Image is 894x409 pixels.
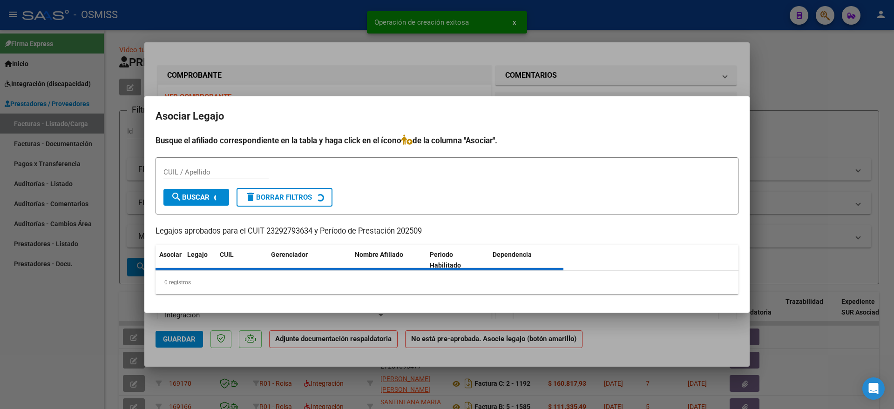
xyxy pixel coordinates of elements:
[245,191,256,202] mat-icon: delete
[216,245,267,275] datatable-header-cell: CUIL
[245,193,312,201] span: Borrar Filtros
[267,245,351,275] datatable-header-cell: Gerenciador
[426,245,489,275] datatable-header-cell: Periodo Habilitado
[271,251,308,258] span: Gerenciador
[156,271,738,294] div: 0 registros
[489,245,564,275] datatable-header-cell: Dependencia
[187,251,208,258] span: Legajo
[351,245,426,275] datatable-header-cell: Nombre Afiliado
[171,191,182,202] mat-icon: search
[493,251,532,258] span: Dependencia
[430,251,461,269] span: Periodo Habilitado
[183,245,216,275] datatable-header-cell: Legajo
[156,107,738,125] h2: Asociar Legajo
[163,189,229,206] button: Buscar
[156,134,738,147] h4: Busque el afiliado correspondiente en la tabla y haga click en el ícono de la columna "Asociar".
[156,226,738,237] p: Legajos aprobados para el CUIT 23292793634 y Período de Prestación 202509
[171,193,210,201] span: Buscar
[159,251,182,258] span: Asociar
[355,251,403,258] span: Nombre Afiliado
[156,245,183,275] datatable-header-cell: Asociar
[220,251,234,258] span: CUIL
[237,188,332,207] button: Borrar Filtros
[862,377,885,400] div: Open Intercom Messenger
